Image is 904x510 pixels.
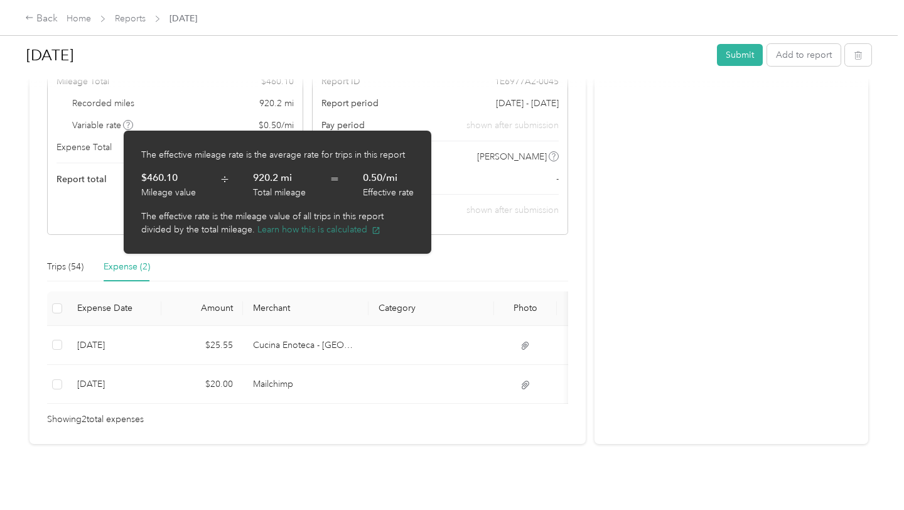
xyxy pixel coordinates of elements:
th: Merchant [243,291,369,326]
td: $25.55 [161,326,243,365]
div: Mileage value [141,186,196,199]
a: Home [67,13,91,24]
span: [DATE] [169,12,197,25]
td: Cucina Enoteca - Newport Beach [243,326,369,365]
span: [PERSON_NAME] [477,150,547,163]
div: Total mileage [253,186,306,199]
span: shown after submission [466,205,559,215]
a: Reports [115,13,146,24]
iframe: Everlance-gr Chat Button Frame [834,440,904,510]
span: shown after submission [466,119,559,132]
span: = [330,170,339,199]
div: Back [25,11,58,26]
button: Learn how this is calculated [257,223,380,236]
h1: Aug 2025 [26,40,708,70]
th: Notes [557,291,620,326]
span: 920.2 mi [259,97,294,110]
button: Submit [717,44,763,66]
p: The effective rate is the mileage value of all trips in this report divided by the total mileage. [141,210,414,236]
div: Expense (2) [104,260,150,274]
div: Trips (54) [47,260,83,274]
td: 8-18-2025 [67,365,161,404]
button: Add to report [767,44,841,66]
th: Amount [161,291,243,326]
span: Variable rate [72,119,134,132]
span: Report period [321,97,379,110]
th: Category [369,291,494,326]
th: Photo [494,291,557,326]
p: 0.50 / mi [363,170,397,186]
span: ÷ [220,170,229,199]
td: 8-19-2025 [67,326,161,365]
span: Showing 2 total expenses [47,413,144,426]
span: - [556,172,559,185]
th: Expense Date [67,291,161,326]
div: Effective rate [363,186,414,199]
span: Recorded miles [72,97,134,110]
td: $20.00 [161,365,243,404]
span: [DATE] - [DATE] [496,97,559,110]
p: The effective mileage rate is the average rate for trips in this report [141,148,414,161]
td: Mailchimp [243,365,369,404]
p: $460.10 [141,170,178,186]
span: Pay period [321,119,365,132]
span: $ 0.50 / mi [259,119,294,132]
span: Report total [56,173,107,186]
span: Expense Total [56,141,112,154]
p: 920.2 mi [253,170,292,186]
